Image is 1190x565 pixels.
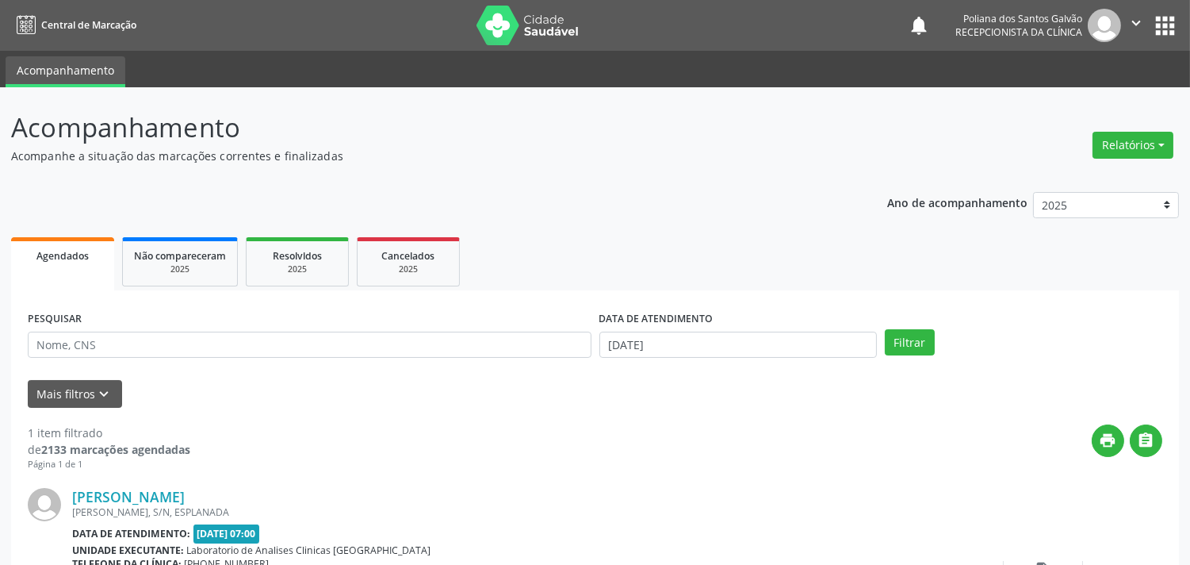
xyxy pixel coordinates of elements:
div: 2025 [134,263,226,275]
button: Filtrar [885,329,935,356]
span: Resolvidos [273,249,322,263]
input: Selecione um intervalo [599,332,877,359]
span: Laboratorio de Analises Clinicas [GEOGRAPHIC_DATA] [187,544,431,557]
label: DATA DE ATENDIMENTO [599,307,714,332]
p: Acompanhamento [11,108,828,148]
button: apps [1151,12,1179,40]
span: Cancelados [382,249,435,263]
div: 1 item filtrado [28,425,190,441]
img: img [1088,9,1121,42]
img: img [28,488,61,521]
div: 2025 [258,263,337,275]
span: Recepcionista da clínica [955,25,1082,39]
p: Ano de acompanhamento [887,192,1027,212]
input: Nome, CNS [28,332,591,359]
i:  [1138,432,1155,449]
a: [PERSON_NAME] [72,488,185,505]
div: Página 1 de 1 [28,458,190,471]
b: Data de atendimento: [72,527,190,540]
div: 2025 [369,263,448,275]
span: Central de Marcação [41,18,136,32]
button:  [1130,425,1162,457]
p: Acompanhe a situação das marcações correntes e finalizadas [11,148,828,164]
b: Unidade executante: [72,544,184,557]
button: print [1092,425,1124,457]
a: Central de Marcação [11,12,136,38]
div: de [28,441,190,458]
span: Agendados [36,249,89,263]
button:  [1121,9,1151,42]
label: PESQUISAR [28,307,82,332]
i: keyboard_arrow_down [96,386,113,403]
i:  [1127,14,1145,32]
a: Acompanhamento [6,56,125,87]
span: [DATE] 07:00 [193,525,260,543]
div: Poliana dos Santos Galvão [955,12,1082,25]
i: print [1100,432,1117,449]
button: notifications [908,14,930,37]
span: Não compareceram [134,249,226,263]
button: Relatórios [1092,132,1173,159]
div: [PERSON_NAME], S/N, ESPLANADA [72,505,924,519]
strong: 2133 marcações agendadas [41,442,190,457]
button: Mais filtroskeyboard_arrow_down [28,380,122,408]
